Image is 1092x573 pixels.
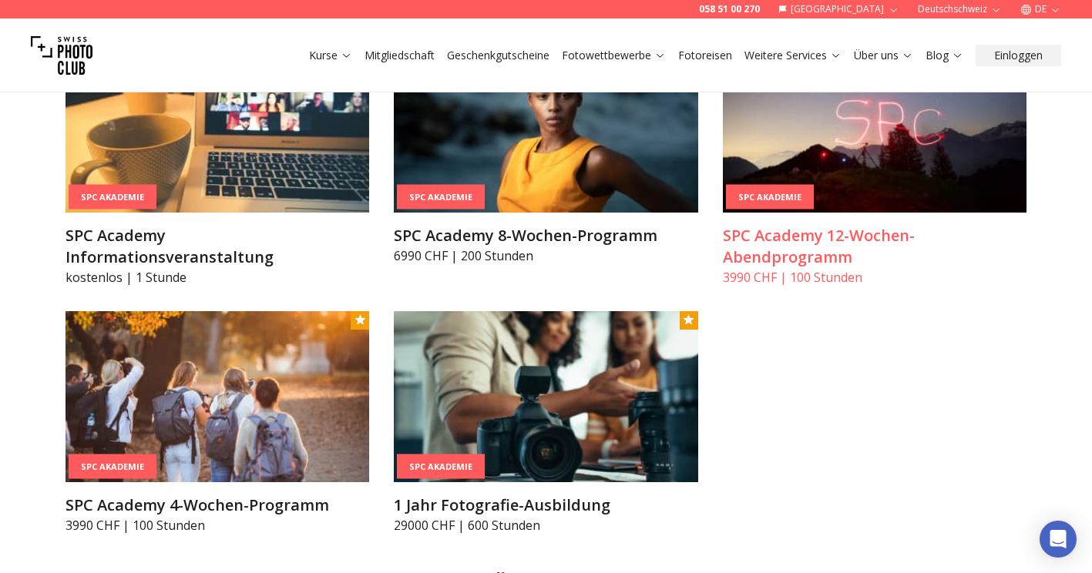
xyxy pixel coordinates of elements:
[678,48,732,63] a: Fotoreisen
[365,48,435,63] a: Mitgliedschaft
[394,494,698,516] h3: 1 Jahr Fotografie-Ausbildung
[394,42,698,213] img: SPC Academy 8-Wochen-Programm
[441,45,556,66] button: Geschenkgutscheine
[723,225,1027,268] h3: SPC Academy 12-Wochen-Abendprogramm
[69,454,156,479] div: SPC Akademie
[358,45,441,66] button: Mitgliedschaft
[394,311,698,534] a: 1 Jahr Fotografie-AusbildungSPC Akademie1 Jahr Fotografie-Ausbildung29000 CHF | 600 Stunden
[66,311,370,534] a: SPC Academy 4-Wochen-ProgrammSPC AkademieSPC Academy 4-Wochen-Programm3990 CHF | 100 Stunden
[394,225,698,246] h3: SPC Academy 8-Wochen-Programm
[66,516,370,534] p: 3990 CHF | 100 Stunden
[66,494,370,516] h3: SPC Academy 4-Wochen-Programm
[672,45,738,66] button: Fotoreisen
[738,45,848,66] button: Weitere Services
[394,311,698,482] img: 1 Jahr Fotografie-Ausbildung
[69,184,156,209] div: SPC Akademie
[744,48,842,63] a: Weitere Services
[66,42,370,213] img: SPC Academy Informationsveranstaltung
[66,42,370,286] a: SPC Academy InformationsveranstaltungSPC AkademieSPC Academy Informationsveranstaltungkostenlos |...
[976,45,1061,66] button: Einloggen
[447,48,549,63] a: Geschenkgutscheine
[309,48,352,63] a: Kurse
[919,45,969,66] button: Blog
[848,45,919,66] button: Über uns
[303,45,358,66] button: Kurse
[394,246,698,265] p: 6990 CHF | 200 Stunden
[926,48,963,63] a: Blog
[1040,521,1077,558] div: Open Intercom Messenger
[31,25,92,86] img: Swiss photo club
[397,454,485,479] div: SPC Akademie
[556,45,672,66] button: Fotowettbewerbe
[66,225,370,268] h3: SPC Academy Informationsveranstaltung
[562,48,666,63] a: Fotowettbewerbe
[66,268,370,286] p: kostenlos | 1 Stunde
[726,184,814,209] div: SPC Akademie
[723,42,1027,213] img: SPC Academy 12-Wochen-Abendprogramm
[394,516,698,534] p: 29000 CHF | 600 Stunden
[723,42,1027,286] a: SPC Academy 12-Wochen-AbendprogrammSPC AkademieSPC Academy 12-Wochen-Abendprogramm3990 CHF | 100 ...
[397,184,485,209] div: SPC Akademie
[394,42,698,265] a: SPC Academy 8-Wochen-ProgrammSPC AkademieSPC Academy 8-Wochen-Programm6990 CHF | 200 Stunden
[723,268,1027,286] p: 3990 CHF | 100 Stunden
[66,311,370,482] img: SPC Academy 4-Wochen-Programm
[699,3,760,15] a: 058 51 00 270
[854,48,913,63] a: Über uns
